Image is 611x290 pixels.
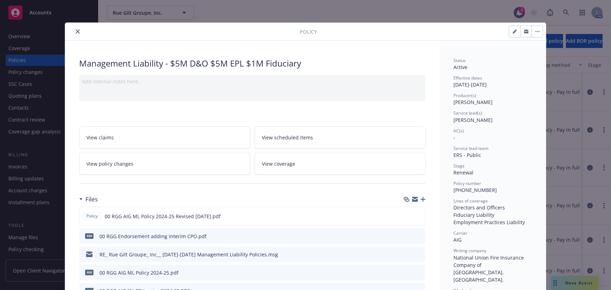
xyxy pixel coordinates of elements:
[405,213,410,220] button: download file
[416,251,423,258] button: preview file
[453,134,455,141] span: -
[453,57,466,63] span: Status
[453,128,464,134] span: AC(s)
[453,75,532,88] div: [DATE] - [DATE]
[453,230,467,236] span: Carrier
[79,57,425,69] div: Management Liability - $5M D&O $5M EPL $1M Fiduciary
[405,251,411,258] button: download file
[453,92,476,98] span: Producer(s)
[99,251,278,258] div: RE_ Rue Gilt Groupe_ Inc__ [DATE]-[DATE] Management Liability Policies.msg
[453,163,465,169] span: Stage
[453,75,482,81] span: Effective dates
[453,117,493,123] span: [PERSON_NAME]
[85,233,93,239] span: pdf
[79,195,98,204] div: Files
[255,153,426,175] a: View coverage
[105,213,221,220] span: 00 RGG AIG ML Policy 2024-25 Revised [DATE].pdf
[453,187,497,193] span: [PHONE_NUMBER]
[79,153,250,175] a: View policy changes
[453,180,481,186] span: Policy number
[453,204,532,211] div: Directors and Officers
[85,270,93,275] span: pdf
[85,213,99,219] span: Policy
[453,248,486,254] span: Writing company
[99,233,207,240] div: 00 RGG Endorsement adding interim CPO.pdf
[300,28,317,35] span: Policy
[453,254,525,283] span: National Union Fire Insurance Company of [GEOGRAPHIC_DATA], [GEOGRAPHIC_DATA].
[416,233,423,240] button: preview file
[86,160,133,167] span: View policy changes
[99,269,179,276] div: 00 RGG AIG ML Policy 2024-25.pdf
[262,160,295,167] span: View coverage
[453,219,532,226] div: Employment Practices Liability
[416,213,422,220] button: preview file
[453,236,461,243] span: AIG
[453,152,481,158] span: ERS - Public
[86,134,114,141] span: View claims
[453,64,467,70] span: Active
[416,269,423,276] button: preview file
[262,134,313,141] span: View scheduled items
[405,233,411,240] button: download file
[453,110,482,116] span: Service lead(s)
[453,211,532,219] div: Fiduciary Liability
[85,195,98,204] h3: Files
[453,99,493,105] span: [PERSON_NAME]
[453,169,473,176] span: Renewal
[255,126,426,149] a: View scheduled items
[453,145,488,151] span: Service lead team
[74,27,82,36] button: close
[405,269,411,276] button: download file
[82,78,423,85] div: Add internal notes here...
[453,198,488,204] span: Lines of coverage
[79,126,250,149] a: View claims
